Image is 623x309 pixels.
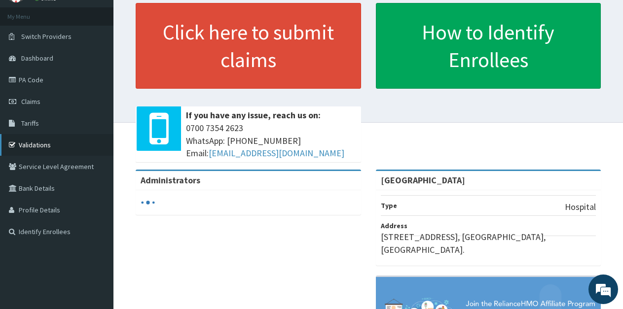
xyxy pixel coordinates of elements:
[376,3,601,89] a: How to Identify Enrollees
[5,205,188,240] textarea: Type your message and hit 'Enter'
[186,122,356,160] span: 0700 7354 2623 WhatsApp: [PHONE_NUMBER] Email:
[381,221,407,230] b: Address
[381,201,397,210] b: Type
[136,3,361,89] a: Click here to submit claims
[381,231,596,256] p: [STREET_ADDRESS], [GEOGRAPHIC_DATA], [GEOGRAPHIC_DATA].
[141,174,200,186] b: Administrators
[141,195,155,210] svg: audio-loading
[381,174,465,186] strong: [GEOGRAPHIC_DATA]
[209,147,344,159] a: [EMAIL_ADDRESS][DOMAIN_NAME]
[21,32,72,41] span: Switch Providers
[57,92,136,192] span: We're online!
[21,97,40,106] span: Claims
[51,55,166,68] div: Chat with us now
[186,109,321,121] b: If you have any issue, reach us on:
[18,49,40,74] img: d_794563401_company_1708531726252_794563401
[162,5,185,29] div: Minimize live chat window
[21,54,53,63] span: Dashboard
[21,119,39,128] span: Tariffs
[565,201,596,213] p: Hospital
